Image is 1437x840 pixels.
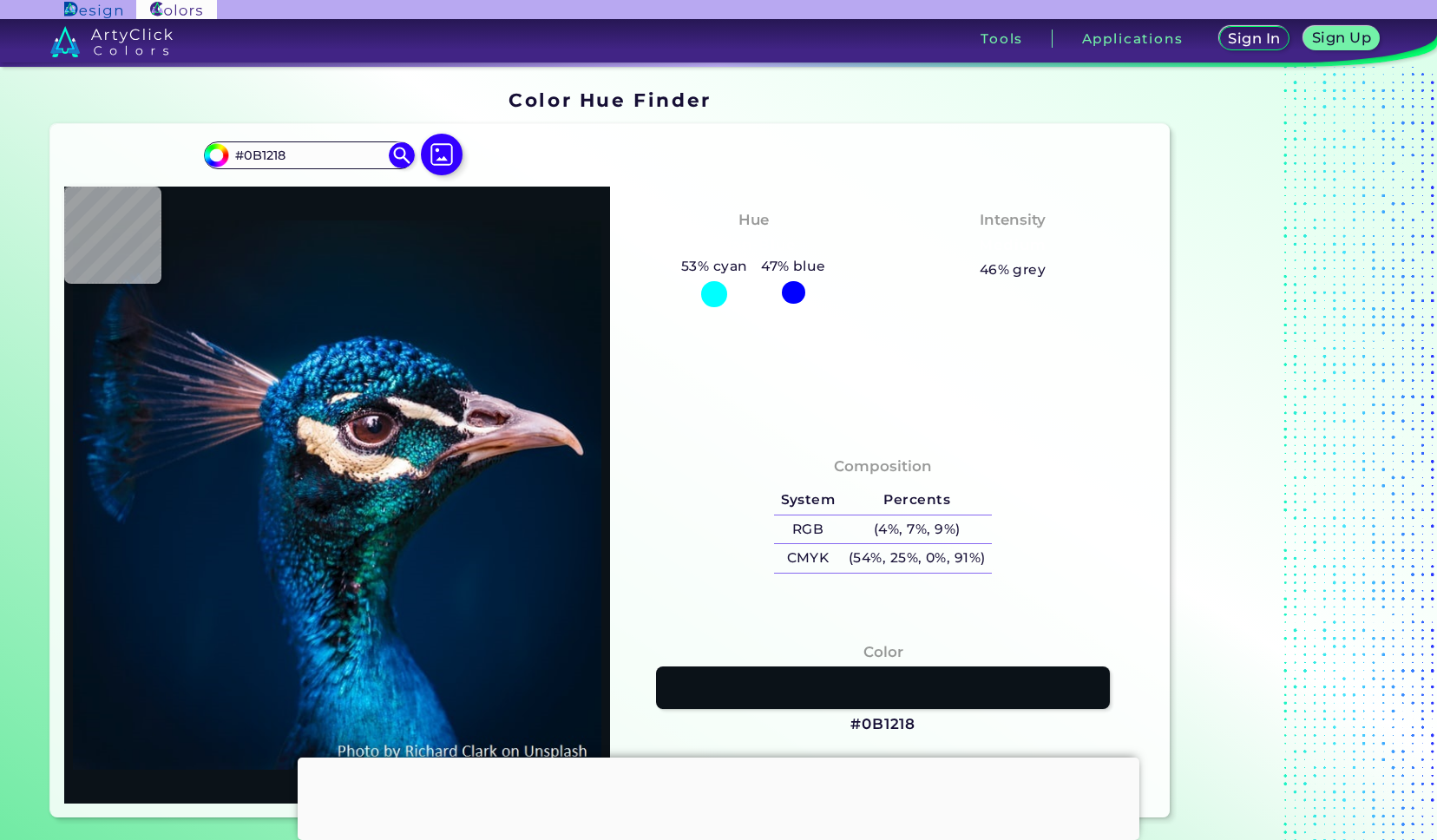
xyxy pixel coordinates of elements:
h5: 47% blue [754,255,832,278]
h3: Applications [1082,32,1184,45]
h5: CMYK [774,544,842,573]
h4: Intensity [980,207,1046,233]
img: icon search [389,142,415,168]
img: icon picture [421,134,463,175]
h5: Percents [842,486,992,515]
h5: System [774,486,842,515]
h5: Sign In [1230,32,1278,45]
h4: Composition [834,454,932,479]
h5: Sign Up [1315,31,1368,44]
h3: Tools [981,32,1023,45]
iframe: Advertisement [1177,83,1394,824]
h5: 53% cyan [674,255,754,278]
h5: 46% grey [980,259,1047,281]
h3: Cyan-Blue [705,235,803,256]
h4: Color [863,640,903,665]
h4: Hue [738,207,769,233]
h3: #0B1218 [850,714,915,735]
h5: (54%, 25%, 0%, 91%) [842,544,992,573]
iframe: Advertisement [298,758,1139,836]
img: logo_artyclick_colors_white.svg [50,26,173,57]
a: Sign In [1223,28,1287,49]
input: type color.. [228,143,390,167]
img: ArtyClick Design logo [64,2,122,18]
h1: Color Hue Finder [509,87,711,113]
a: Sign Up [1308,28,1376,49]
h5: (4%, 7%, 9%) [842,515,992,544]
h5: RGB [774,515,842,544]
img: img_pavlin.jpg [73,195,601,795]
h3: Medium [972,235,1053,256]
